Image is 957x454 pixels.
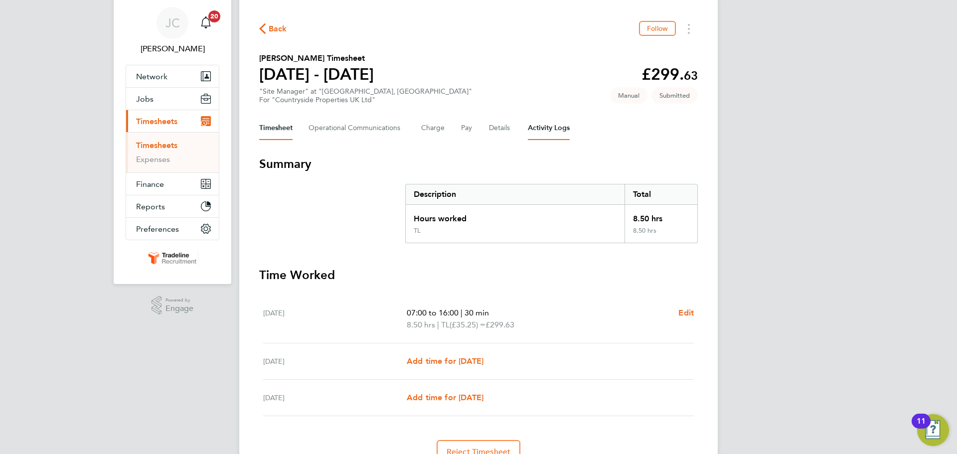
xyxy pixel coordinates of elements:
[126,7,219,55] a: JC[PERSON_NAME]
[610,87,647,104] span: This timesheet was manually created.
[406,184,625,204] div: Description
[651,87,698,104] span: This timesheet is Submitted.
[407,355,483,367] a: Add time for [DATE]
[465,308,489,317] span: 30 min
[165,304,193,313] span: Engage
[259,96,472,104] div: For "Countryside Properties UK Ltd"
[136,94,154,104] span: Jobs
[678,307,694,319] a: Edit
[165,16,180,29] span: JC
[136,179,164,189] span: Finance
[196,7,216,39] a: 20
[259,22,287,35] button: Back
[259,267,698,283] h3: Time Worked
[136,224,179,234] span: Preferences
[625,184,697,204] div: Total
[641,65,698,84] app-decimal: £299.
[126,132,219,172] div: Timesheets
[136,117,177,126] span: Timesheets
[441,319,450,331] span: TL
[625,227,697,243] div: 8.50 hrs
[639,21,676,36] button: Follow
[259,52,374,64] h2: [PERSON_NAME] Timesheet
[126,110,219,132] button: Timesheets
[528,116,570,140] button: Activity Logs
[126,43,219,55] span: Jack Cordell
[407,392,483,404] a: Add time for [DATE]
[259,87,472,104] div: "Site Manager" at "[GEOGRAPHIC_DATA], [GEOGRAPHIC_DATA]"
[407,393,483,402] span: Add time for [DATE]
[126,88,219,110] button: Jobs
[126,65,219,87] button: Network
[269,23,287,35] span: Back
[126,250,219,266] a: Go to home page
[405,184,698,243] div: Summary
[136,72,167,81] span: Network
[126,218,219,240] button: Preferences
[461,308,463,317] span: |
[461,116,473,140] button: Pay
[437,320,439,329] span: |
[625,205,697,227] div: 8.50 hrs
[678,308,694,317] span: Edit
[647,24,668,33] span: Follow
[485,320,514,329] span: £299.63
[263,355,407,367] div: [DATE]
[406,205,625,227] div: Hours worked
[407,308,459,317] span: 07:00 to 16:00
[450,320,485,329] span: (£35.25) =
[208,10,220,22] span: 20
[684,68,698,83] span: 63
[414,227,421,235] div: TL
[136,154,170,164] a: Expenses
[263,392,407,404] div: [DATE]
[126,173,219,195] button: Finance
[917,421,926,434] div: 11
[263,307,407,331] div: [DATE]
[259,64,374,84] h1: [DATE] - [DATE]
[259,116,293,140] button: Timesheet
[309,116,405,140] button: Operational Communications
[259,156,698,172] h3: Summary
[407,320,435,329] span: 8.50 hrs
[680,21,698,36] button: Timesheets Menu
[152,296,194,315] a: Powered byEngage
[136,202,165,211] span: Reports
[136,141,177,150] a: Timesheets
[126,195,219,217] button: Reports
[407,356,483,366] span: Add time for [DATE]
[917,414,949,446] button: Open Resource Center, 11 new notifications
[489,116,512,140] button: Details
[165,296,193,304] span: Powered by
[421,116,445,140] button: Charge
[147,250,198,266] img: tradelinerecruitment-logo-retina.png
